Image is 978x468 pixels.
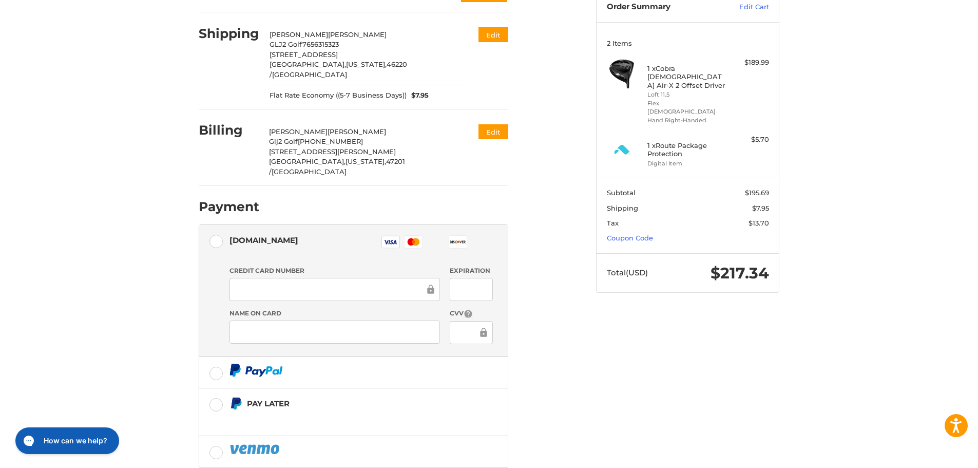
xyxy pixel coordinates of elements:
h4: 1 x Cobra [DEMOGRAPHIC_DATA] Air-X 2 Offset Driver [647,64,726,89]
span: [PERSON_NAME] [328,30,387,39]
h2: Shipping [199,26,259,42]
h3: 2 Items [607,39,769,47]
span: [GEOGRAPHIC_DATA] [272,70,347,79]
span: GLJ2 Golf [270,40,302,48]
h2: Payment [199,199,259,215]
span: [US_STATE], [346,60,387,68]
span: Flat Rate Economy ((5-7 Business Days)) [270,90,407,101]
img: PayPal icon [229,443,282,456]
span: $217.34 [711,264,769,283]
h4: 1 x Route Package Protection [647,141,726,158]
span: [PHONE_NUMBER] [298,137,363,145]
span: Glj2 Golf [269,137,298,145]
li: Hand Right-Handed [647,116,726,125]
span: [GEOGRAPHIC_DATA] [272,167,347,176]
iframe: Gorgias live chat messenger [10,424,122,458]
span: [GEOGRAPHIC_DATA], [269,157,346,165]
img: Pay Later icon [229,397,242,410]
div: $189.99 [728,58,769,68]
label: Expiration [450,266,492,275]
li: Digital Item [647,159,726,168]
span: Shipping [607,204,638,212]
label: Name on Card [229,309,440,318]
a: Edit Cart [717,2,769,12]
li: Loft 11.5 [647,90,726,99]
a: Coupon Code [607,234,653,242]
span: [US_STATE], [346,157,386,165]
span: Total (USD) [607,268,648,277]
span: $13.70 [749,219,769,227]
span: $7.95 [752,204,769,212]
span: [GEOGRAPHIC_DATA], [270,60,346,68]
h2: Billing [199,122,259,138]
button: Edit [478,27,508,42]
span: [STREET_ADDRESS] [270,50,338,59]
div: [DOMAIN_NAME] [229,232,298,249]
span: 47201 / [269,157,405,176]
span: [PERSON_NAME] [269,127,328,136]
span: 46220 / [270,60,407,79]
iframe: PayPal Message 2 [229,414,444,423]
div: $5.70 [728,135,769,145]
li: Flex [DEMOGRAPHIC_DATA] [647,99,726,116]
span: Tax [607,219,619,227]
label: Credit Card Number [229,266,440,275]
span: [PERSON_NAME] [328,127,386,136]
span: $7.95 [407,90,429,101]
h3: Order Summary [607,2,717,12]
button: Edit [478,124,508,139]
label: CVV [450,309,492,319]
div: Pay Later [247,395,444,412]
span: 7656315323 [302,40,339,48]
span: [PERSON_NAME] [270,30,328,39]
span: Subtotal [607,189,636,197]
img: PayPal icon [229,364,283,377]
span: [STREET_ADDRESS][PERSON_NAME] [269,147,396,156]
span: $195.69 [745,189,769,197]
